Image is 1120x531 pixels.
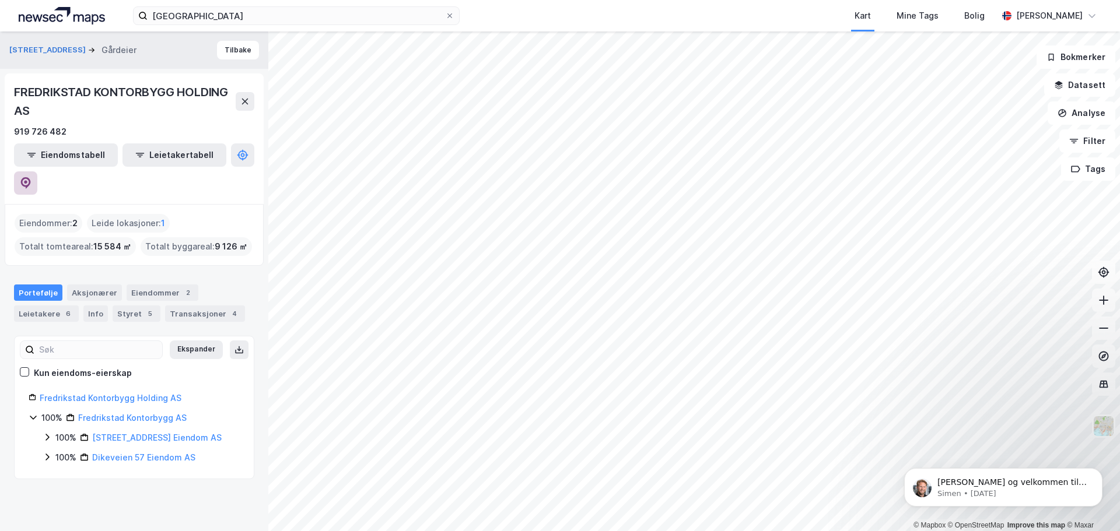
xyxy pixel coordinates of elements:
[72,216,78,230] span: 2
[217,41,259,59] button: Tilbake
[229,308,240,319] div: 4
[1093,415,1115,437] img: Z
[15,237,136,256] div: Totalt tomteareal :
[113,305,160,322] div: Styret
[41,411,62,425] div: 100%
[9,44,88,56] button: [STREET_ADDRESS]
[92,432,222,442] a: [STREET_ADDRESS] Eiendom AS
[14,305,79,322] div: Leietakere
[127,284,198,301] div: Eiendommer
[215,240,247,254] span: 9 126 ㎡
[14,83,236,120] div: FREDRIKSTAD KONTORBYGG HOLDING AS
[55,451,76,465] div: 100%
[887,444,1120,525] iframe: Intercom notifications message
[123,143,226,167] button: Leietakertabell
[55,431,76,445] div: 100%
[14,143,118,167] button: Eiendomstabell
[144,308,156,319] div: 5
[1037,45,1115,69] button: Bokmerker
[87,214,170,233] div: Leide lokasjoner :
[1007,521,1065,529] a: Improve this map
[1048,101,1115,125] button: Analyse
[182,287,194,298] div: 2
[34,341,162,358] input: Søk
[165,305,245,322] div: Transaksjoner
[948,521,1005,529] a: OpenStreetMap
[141,237,252,256] div: Totalt byggareal :
[855,9,871,23] div: Kart
[34,366,132,380] div: Kun eiendoms-eierskap
[161,216,165,230] span: 1
[148,7,445,24] input: Søk på adresse, matrikkel, gårdeiere, leietakere eller personer
[1059,129,1115,153] button: Filter
[15,214,82,233] div: Eiendommer :
[101,43,136,57] div: Gårdeier
[897,9,939,23] div: Mine Tags
[19,7,105,24] img: logo.a4113a55bc3d86da70a041830d287a7e.svg
[1044,73,1115,97] button: Datasett
[1061,157,1115,181] button: Tags
[40,393,181,403] a: Fredrikstad Kontorbygg Holding AS
[67,284,122,301] div: Aksjonærer
[170,340,223,359] button: Ekspander
[83,305,108,322] div: Info
[14,284,62,301] div: Portefølje
[78,413,187,423] a: Fredrikstad Kontorbygg AS
[93,240,131,254] span: 15 584 ㎡
[14,125,66,139] div: 919 726 482
[1016,9,1083,23] div: [PERSON_NAME]
[964,9,985,23] div: Bolig
[914,521,946,529] a: Mapbox
[92,452,195,462] a: Dikeveien 57 Eiendom AS
[62,308,74,319] div: 6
